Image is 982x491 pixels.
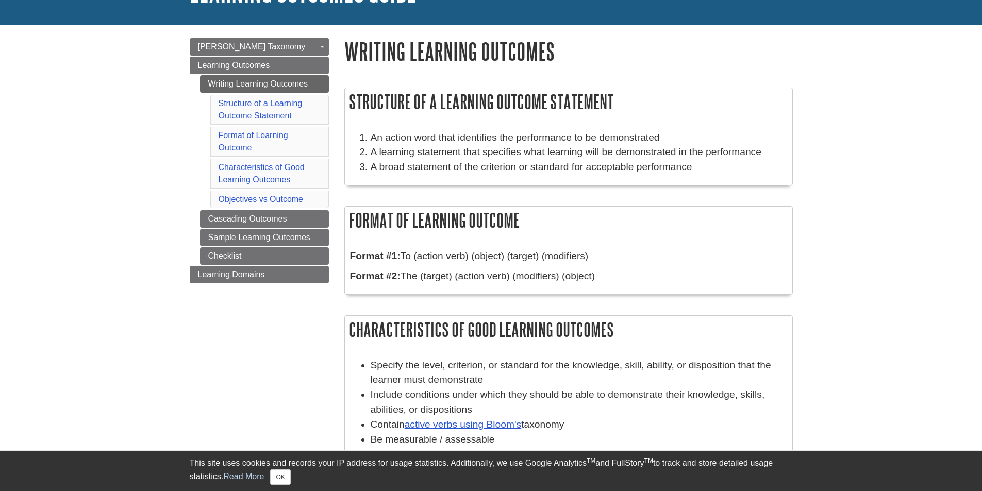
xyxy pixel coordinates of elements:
a: Objectives vs Outcome [219,195,304,204]
a: Characteristics of Good Learning Outcomes [219,163,305,184]
p: To (action verb) (object) (target) (modifiers) [350,249,787,264]
strong: Format #1: [350,250,401,261]
button: Close [270,469,290,485]
li: Contain taxonomy [371,417,787,432]
a: Format of Learning Outcome [219,131,288,152]
li: An action word that identifies the performance to be demonstrated [371,130,787,145]
a: [PERSON_NAME] Taxonomy [190,38,329,56]
h2: Format of Learning Outcome [345,207,792,234]
li: Avoid double verbs [371,447,787,462]
a: Writing Learning Outcomes [200,75,329,93]
span: Learning Outcomes [198,61,270,70]
li: Be measurable / assessable [371,432,787,447]
h1: Writing Learning Outcomes [344,38,793,64]
li: Specify the level, criterion, or standard for the knowledge, skill, ability, or disposition that ... [371,358,787,388]
li: Include conditions under which they should be able to demonstrate their knowledge, skills, abilit... [371,387,787,417]
div: Guide Page Menu [190,38,329,283]
a: Structure of a Learning Outcome Statement [219,99,303,120]
a: Read More [223,472,264,481]
li: A learning statement that specifies what learning will be demonstrated in the performance [371,145,787,160]
a: Learning Domains [190,266,329,283]
a: Checklist [200,247,329,265]
span: [PERSON_NAME] Taxonomy [198,42,306,51]
a: active verbs using Bloom's [405,419,522,430]
span: Learning Domains [198,270,265,279]
sup: TM [587,457,595,464]
p: The (target) (action verb) (modifiers) (object) [350,269,787,284]
a: Learning Outcomes [190,57,329,74]
strong: Format #2: [350,270,401,281]
h2: Characteristics of Good Learning Outcomes [345,316,792,343]
a: Cascading Outcomes [200,210,329,228]
div: This site uses cookies and records your IP address for usage statistics. Additionally, we use Goo... [190,457,793,485]
sup: TM [644,457,653,464]
li: A broad statement of the criterion or standard for acceptable performance [371,160,787,175]
a: Sample Learning Outcomes [200,229,329,246]
h2: Structure of a Learning Outcome Statement [345,88,792,115]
